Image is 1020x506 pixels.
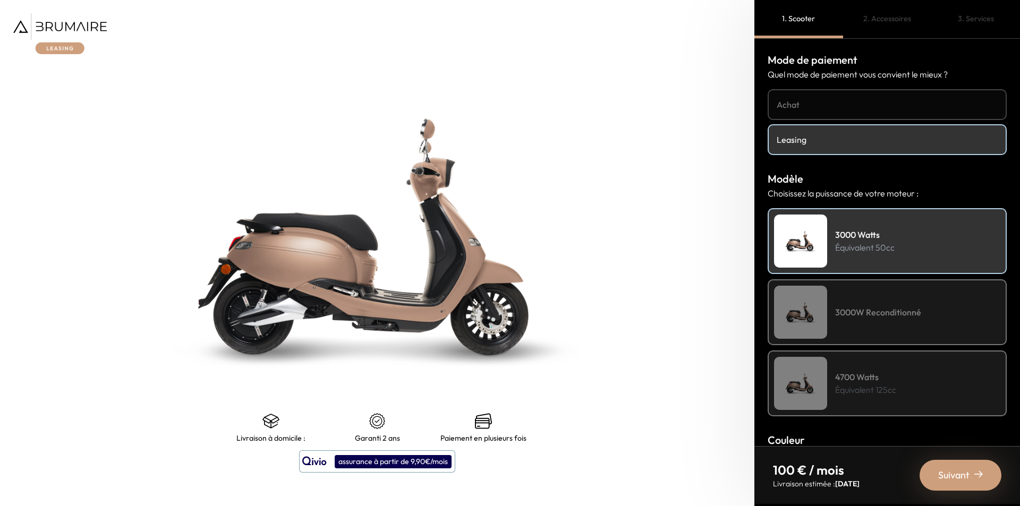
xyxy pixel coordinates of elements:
[835,241,895,254] p: Équivalent 50cc
[262,413,279,430] img: shipping.png
[440,434,526,442] p: Paiement en plusieurs fois
[835,371,896,383] h4: 4700 Watts
[938,468,970,483] span: Suivant
[835,306,921,319] h4: 3000W Reconditionné
[974,470,983,478] img: right-arrow-2.png
[302,455,327,468] img: logo qivio
[773,461,860,478] p: 100 € / mois
[835,228,895,241] h4: 3000 Watts
[768,432,1007,448] h3: Couleur
[475,413,492,430] img: credit-cards.png
[768,187,1007,200] p: Choisissez la puissance de votre moteur :
[13,13,107,54] img: Brumaire Leasing
[777,98,998,111] h4: Achat
[774,286,827,339] img: Scooter Leasing
[335,455,452,468] div: assurance à partir de 9,90€/mois
[774,357,827,410] img: Scooter Leasing
[768,52,1007,68] h3: Mode de paiement
[369,413,386,430] img: certificat-de-garantie.png
[774,215,827,268] img: Scooter Leasing
[768,68,1007,81] p: Quel mode de paiement vous convient le mieux ?
[355,434,400,442] p: Garanti 2 ans
[773,478,860,489] p: Livraison estimée :
[236,434,305,442] p: Livraison à domicile :
[777,133,998,146] h4: Leasing
[768,171,1007,187] h3: Modèle
[835,383,896,396] p: Équivalent 125cc
[835,479,860,488] span: [DATE]
[768,89,1007,120] a: Achat
[299,450,455,473] button: assurance à partir de 9,90€/mois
